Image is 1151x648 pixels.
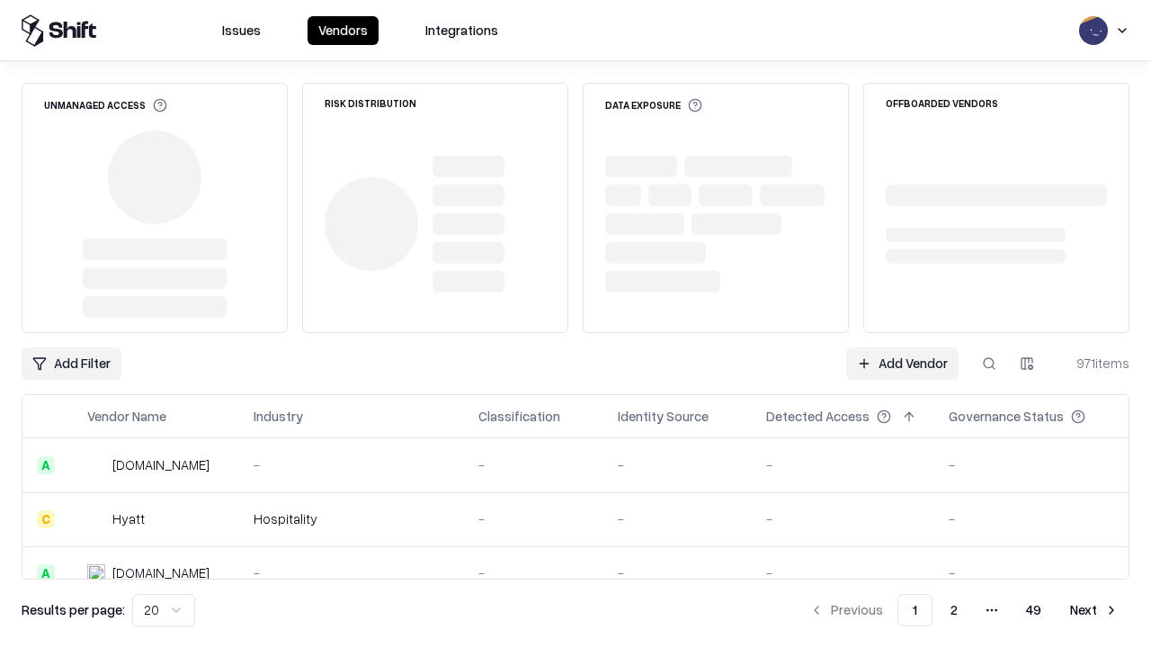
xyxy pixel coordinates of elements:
p: Results per page: [22,600,125,619]
div: - [478,509,589,528]
button: 49 [1012,594,1056,626]
div: [DOMAIN_NAME] [112,455,210,474]
div: 971 items [1057,354,1129,373]
div: Offboarded Vendors [886,98,998,108]
div: Classification [478,407,560,426]
div: - [618,509,737,528]
div: A [37,456,55,474]
div: - [254,563,450,582]
div: Identity Source [618,407,709,426]
div: Hospitality [254,509,450,528]
button: Integrations [415,16,509,45]
div: - [254,455,450,474]
div: Hyatt [112,509,145,528]
div: - [766,455,920,474]
div: - [478,455,589,474]
a: Add Vendor [846,347,959,380]
div: [DOMAIN_NAME] [112,563,210,582]
div: Risk Distribution [325,98,416,108]
img: intrado.com [87,456,105,474]
div: Industry [254,407,303,426]
button: Next [1059,594,1129,626]
button: Issues [211,16,272,45]
img: primesec.co.il [87,564,105,582]
div: Vendor Name [87,407,166,426]
div: A [37,564,55,582]
div: - [766,563,920,582]
div: - [949,563,1114,582]
div: - [478,563,589,582]
div: - [949,509,1114,528]
div: C [37,510,55,528]
div: Unmanaged Access [44,98,167,112]
button: 1 [897,594,932,626]
button: 2 [936,594,972,626]
div: Governance Status [949,407,1064,426]
button: Add Filter [22,347,121,380]
nav: pagination [799,594,1129,626]
div: Data Exposure [605,98,702,112]
div: - [766,509,920,528]
div: - [618,455,737,474]
div: Detected Access [766,407,870,426]
button: Vendors [308,16,379,45]
div: - [618,563,737,582]
img: Hyatt [87,510,105,528]
div: - [949,455,1114,474]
